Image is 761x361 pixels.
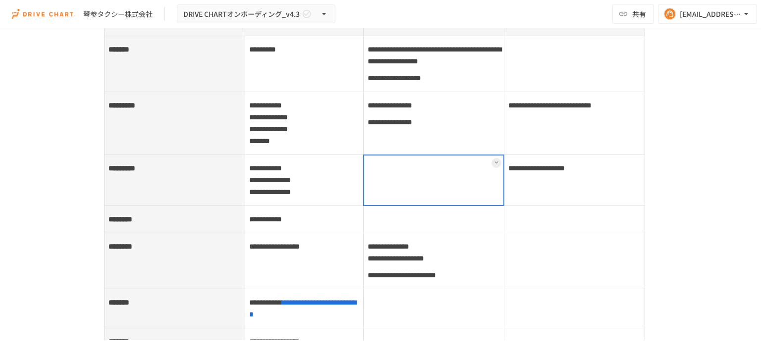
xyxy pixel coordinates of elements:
span: DRIVE CHARTオンボーディング_v4.3 [183,8,300,20]
button: [EMAIL_ADDRESS][PERSON_NAME][DOMAIN_NAME] [658,4,757,24]
div: 琴参タクシー株式会社 [83,9,153,19]
img: i9VDDS9JuLRLX3JIUyK59LcYp6Y9cayLPHs4hOxMB9W [12,6,75,22]
button: 共有 [612,4,654,24]
button: DRIVE CHARTオンボーディング_v4.3 [177,4,335,24]
div: [EMAIL_ADDRESS][PERSON_NAME][DOMAIN_NAME] [680,8,741,20]
span: 共有 [632,8,646,19]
